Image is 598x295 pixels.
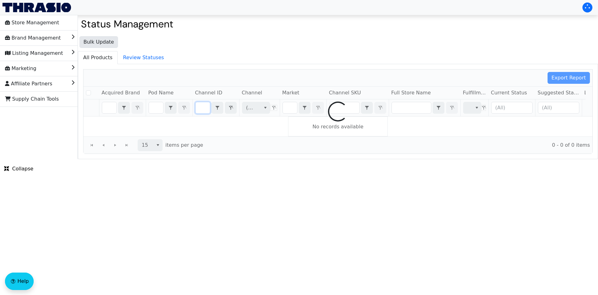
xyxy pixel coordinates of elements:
span: Marketing [5,64,36,74]
span: Review Statuses [118,51,169,64]
span: Help [17,278,29,285]
span: Bulk Update [83,38,114,46]
span: Supply Chain Tools [5,94,59,104]
h2: Status Management [81,18,595,30]
span: All Products [78,51,117,64]
span: Listing Management [5,48,63,58]
img: Thrasio Logo [2,3,71,12]
span: Store Management [5,18,59,28]
span: Affiliate Partners [5,79,52,89]
span: Collapse [4,165,33,173]
button: Help floatingactionbutton [5,273,34,290]
button: Bulk Update [79,36,118,48]
span: Brand Management [5,33,61,43]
